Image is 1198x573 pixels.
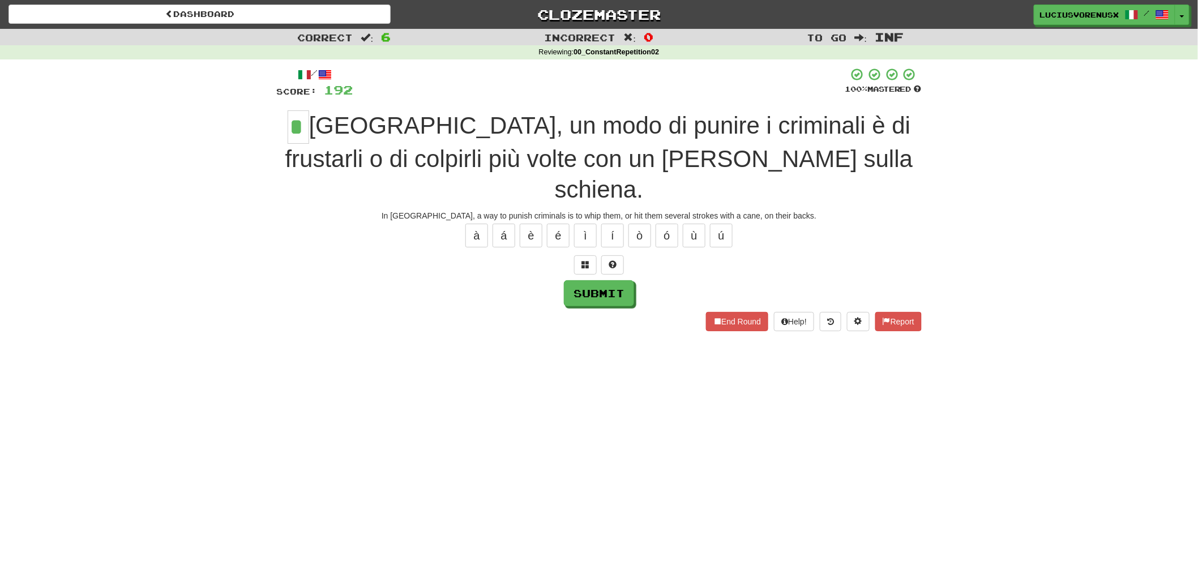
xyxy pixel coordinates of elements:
div: In [GEOGRAPHIC_DATA], a way to punish criminals is to whip them, or hit them several strokes with... [276,210,922,221]
button: ò [628,224,651,247]
button: ó [656,224,678,247]
a: LuciusVorenusX / [1034,5,1175,25]
button: á [493,224,515,247]
span: Inf [875,30,904,44]
span: 6 [381,30,391,44]
span: : [624,33,636,42]
button: Report [875,312,922,331]
button: Single letter hint - you only get 1 per sentence and score half the points! alt+h [601,255,624,275]
span: : [855,33,867,42]
button: ù [683,224,705,247]
button: à [465,224,488,247]
span: 100 % [845,84,867,93]
button: Help! [774,312,814,331]
a: Clozemaster [408,5,790,24]
span: 0 [644,30,653,44]
button: Submit [564,280,634,306]
span: To go [807,32,847,43]
button: ú [710,224,733,247]
strong: 00_ConstantRepetition02 [574,48,659,56]
button: é [547,224,570,247]
button: è [520,224,542,247]
span: [GEOGRAPHIC_DATA], un modo di punire i criminali è di frustarli o di colpirli più volte con un [P... [285,112,913,203]
span: Score: [276,87,317,96]
button: End Round [706,312,768,331]
div: Mastered [845,84,922,95]
span: 192 [324,83,353,97]
span: : [361,33,374,42]
span: Incorrect [545,32,616,43]
a: Dashboard [8,5,391,24]
button: Switch sentence to multiple choice alt+p [574,255,597,275]
div: / [276,67,353,82]
button: Round history (alt+y) [820,312,841,331]
button: ì [574,224,597,247]
span: / [1144,9,1150,17]
span: LuciusVorenusX [1040,10,1119,20]
button: í [601,224,624,247]
span: Correct [298,32,353,43]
